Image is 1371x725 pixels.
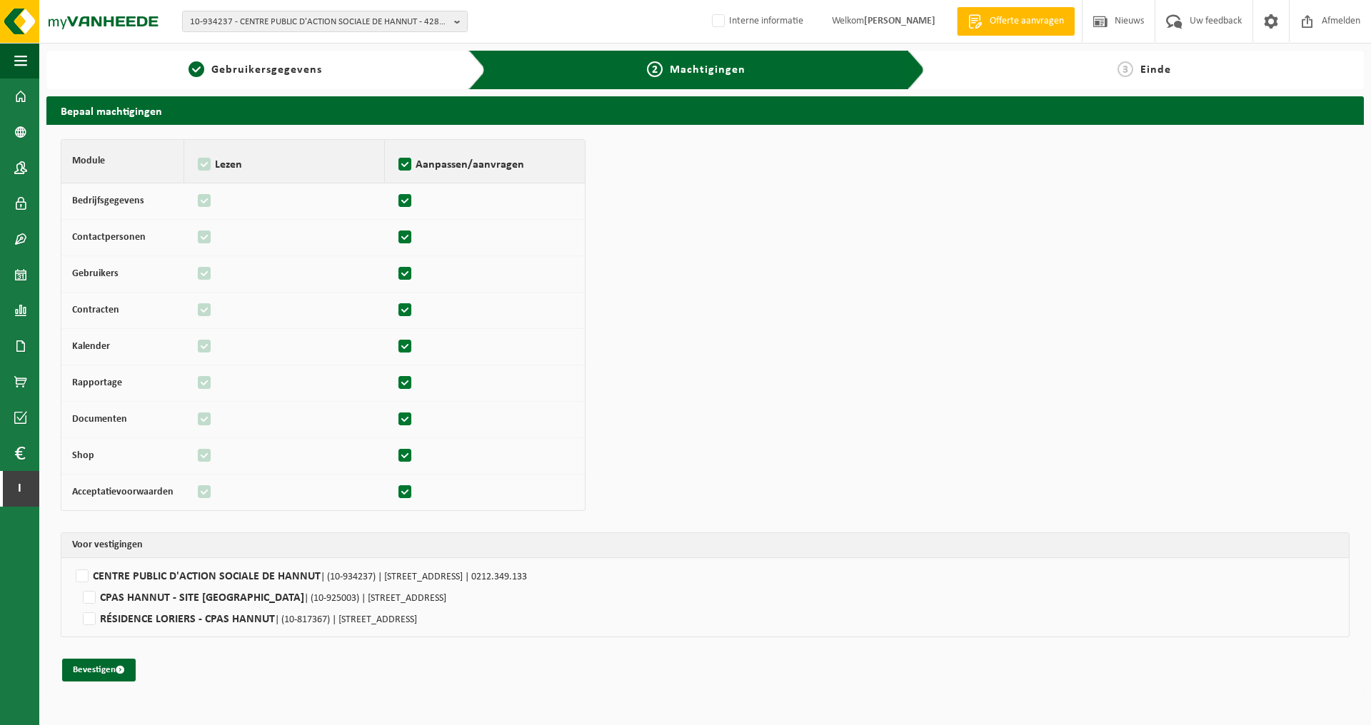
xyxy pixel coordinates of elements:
[986,14,1068,29] span: Offerte aanvragen
[670,64,745,76] span: Machtigingen
[61,533,1349,558] th: Voor vestigingen
[864,16,935,26] strong: [PERSON_NAME]
[1140,64,1171,76] span: Einde
[1118,61,1133,77] span: 3
[72,487,174,497] strong: Acceptatievoorwaarden
[957,7,1075,36] a: Offerte aanvragen
[46,96,1364,124] h2: Bepaal machtigingen
[54,61,457,78] a: 1Gebruikersgegevens
[72,414,127,425] strong: Documenten
[14,471,25,507] span: I
[304,593,446,604] span: | (10-925003) | [STREET_ADDRESS]
[72,450,94,461] strong: Shop
[72,565,1338,587] label: CENTRE PUBLIC D'ACTION SOCIALE DE HANNUT
[72,268,119,279] strong: Gebruikers
[190,11,448,33] span: 10-934237 - CENTRE PUBLIC D'ACTION SOCIALE DE HANNUT - 4280 HANNUT, [STREET_ADDRESS]
[72,305,119,315] strong: Contracten
[79,587,454,608] label: CPAS HANNUT - SITE [GEOGRAPHIC_DATA]
[72,377,122,388] strong: Rapportage
[211,64,322,76] span: Gebruikersgegevens
[62,659,136,681] button: Bevestigen
[321,572,527,582] span: | (10-934237) | [STREET_ADDRESS] | 0212.349.133
[396,154,574,176] label: Aanpassen/aanvragen
[182,11,468,32] button: 10-934237 - CENTRE PUBLIC D'ACTION SOCIALE DE HANNUT - 4280 HANNUT, [STREET_ADDRESS]
[72,341,110,352] strong: Kalender
[189,61,204,77] span: 1
[647,61,663,77] span: 2
[79,608,454,629] label: RÉSIDENCE LORIERS - CPAS HANNUT
[72,232,146,243] strong: Contactpersonen
[195,154,373,176] label: Lezen
[275,614,417,625] span: | (10-817367) | [STREET_ADDRESS]
[709,11,803,32] label: Interne informatie
[61,140,184,183] th: Module
[72,196,144,206] strong: Bedrijfsgegevens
